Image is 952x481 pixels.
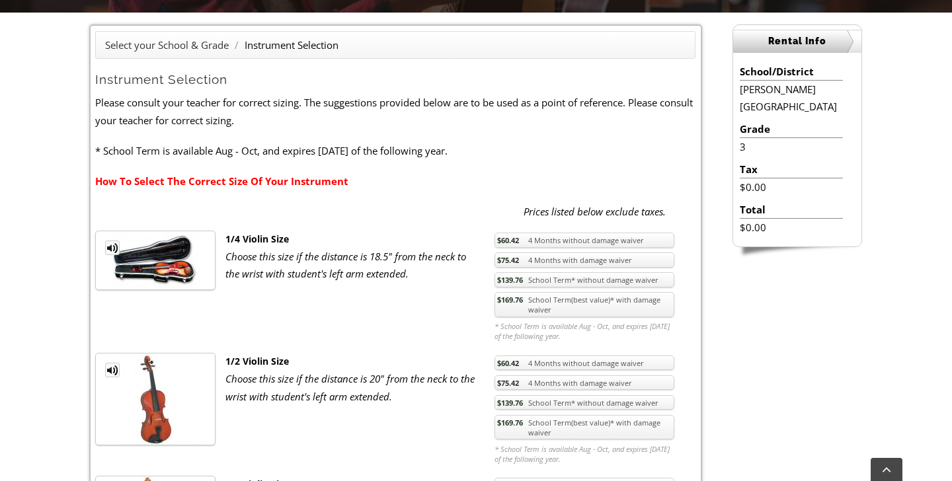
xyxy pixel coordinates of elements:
span: $169.76 [497,418,523,427]
li: $0.00 [740,219,842,236]
em: * School Term is available Aug - Oct, and expires [DATE] of the following year. [495,444,674,464]
h2: Instrument Selection [95,71,695,88]
span: $169.76 [497,295,523,305]
li: Tax [740,161,842,178]
h2: Rental Info [733,30,861,53]
span: $75.42 [497,378,519,388]
a: $169.76School Term(best value)* with damage waiver [495,415,674,440]
a: $169.76School Term(best value)* with damage waiver [495,292,674,317]
p: * School Term is available Aug - Oct, and expires [DATE] of the following year. [95,142,695,159]
img: sidebar-footer.png [733,247,862,259]
li: [PERSON_NAME][GEOGRAPHIC_DATA] [740,81,842,116]
a: $60.424 Months without damage waiver [495,355,674,371]
span: $75.42 [497,255,519,265]
a: MP3 Clip [105,240,120,255]
span: $60.42 [497,235,519,245]
li: Instrument Selection [245,36,338,54]
a: $75.424 Months with damage waiver [495,252,674,268]
div: 1/4 Violin Size [225,231,475,248]
a: $139.76School Term* without damage waiver [495,395,674,410]
a: $139.76School Term* without damage waiver [495,272,674,287]
a: Select your School & Grade [105,38,229,52]
img: th_1fc34dab4bdaff02a3697e89cb8f30dd_1340371800ViolinHalfSIze.jpg [110,353,201,445]
em: Prices listed below exclude taxes. [524,205,666,218]
li: Total [740,201,842,219]
a: $75.424 Months with damage waiver [495,375,674,390]
div: 1/2 Violin Size [225,353,475,370]
p: Please consult your teacher for correct sizing. The suggestions provided below are to be used as ... [95,94,695,129]
img: th_1fc34dab4bdaff02a3697e89cb8f30dd_1338903562Violin.JPG [110,231,201,289]
em: Choose this size if the distance is 18.5" from the neck to the wrist with student's left arm exte... [225,250,466,280]
span: $139.76 [497,275,523,285]
span: / [231,38,242,52]
em: Choose this size if the distance is 20" from the neck to the wrist with student's left arm extended. [225,372,475,402]
a: $60.424 Months without damage waiver [495,233,674,248]
li: School/District [740,63,842,81]
em: * School Term is available Aug - Oct, and expires [DATE] of the following year. [495,321,674,341]
li: 3 [740,138,842,155]
a: MP3 Clip [105,363,120,377]
span: $139.76 [497,398,523,408]
li: Grade [740,120,842,138]
span: $60.42 [497,358,519,368]
li: $0.00 [740,178,842,196]
a: How To Select The Correct Size Of Your Instrument [95,174,348,188]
